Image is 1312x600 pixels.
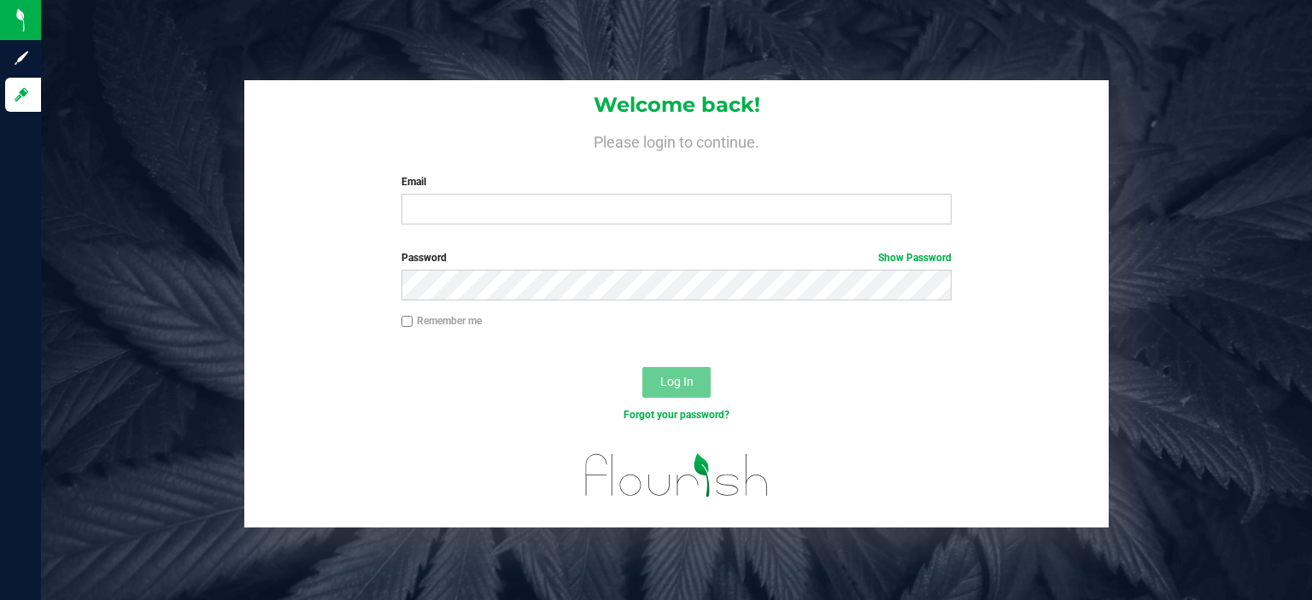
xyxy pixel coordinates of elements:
h4: Please login to continue. [244,130,1109,150]
img: flourish_logo.svg [569,440,785,510]
h1: Welcome back! [244,94,1109,116]
input: Remember me [401,316,413,328]
inline-svg: Sign up [13,50,30,67]
button: Log In [642,367,711,398]
a: Show Password [878,252,952,264]
span: Password [401,252,447,264]
label: Remember me [401,313,482,329]
label: Email [401,174,952,189]
a: Forgot your password? [624,409,729,421]
span: Log In [660,375,694,388]
inline-svg: Log in [13,86,30,103]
